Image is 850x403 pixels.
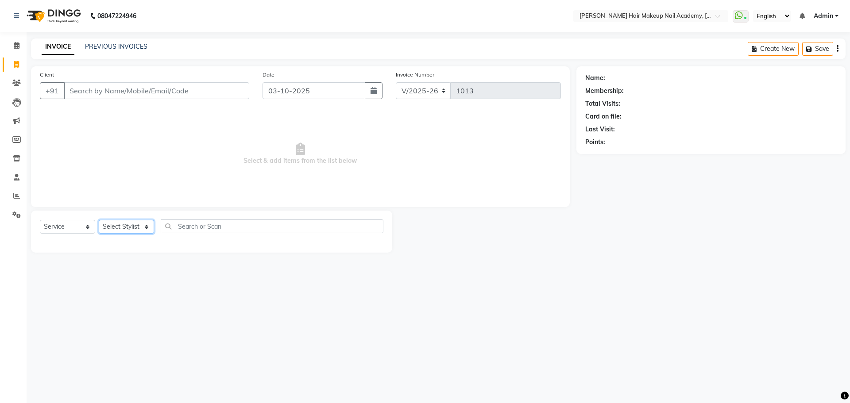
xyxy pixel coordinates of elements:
label: Client [40,71,54,79]
button: Create New [748,42,799,56]
img: logo [23,4,83,28]
span: Admin [814,12,833,21]
div: Total Visits: [585,99,620,108]
button: +91 [40,82,65,99]
input: Search or Scan [161,219,383,233]
label: Invoice Number [396,71,434,79]
label: Date [263,71,274,79]
div: Last Visit: [585,125,615,134]
div: Card on file: [585,112,622,121]
span: Select & add items from the list below [40,110,561,198]
div: Name: [585,73,605,83]
a: PREVIOUS INVOICES [85,42,147,50]
div: Points: [585,138,605,147]
b: 08047224946 [97,4,136,28]
div: Membership: [585,86,624,96]
button: Save [802,42,833,56]
input: Search by Name/Mobile/Email/Code [64,82,249,99]
a: INVOICE [42,39,74,55]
